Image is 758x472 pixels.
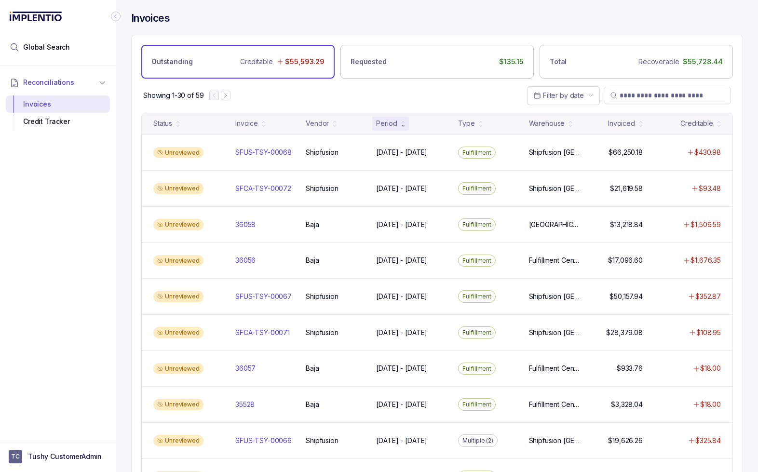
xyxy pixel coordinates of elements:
[610,184,643,193] p: $21,619.58
[617,364,643,373] p: $933.76
[550,57,567,67] p: Total
[153,219,203,230] div: Unreviewed
[609,148,643,157] p: $66,250.18
[533,91,584,100] search: Date Range Picker
[690,256,721,265] p: $1,676.35
[699,184,721,193] p: $93.48
[462,436,493,445] p: Multiple (2)
[462,256,491,266] p: Fulfillment
[606,328,643,337] p: $28,379.08
[529,256,580,265] p: Fulfillment Center / Primary
[306,400,319,409] p: Baja
[153,183,203,194] div: Unreviewed
[9,450,107,463] button: User initialsTushy CustomerAdmin
[235,400,255,409] p: 35528
[543,91,584,99] span: Filter by date
[609,292,643,301] p: $50,157.94
[608,256,643,265] p: $17,096.60
[376,256,427,265] p: [DATE] - [DATE]
[683,57,723,67] p: $55,728.44
[376,292,427,301] p: [DATE] - [DATE]
[376,148,427,157] p: [DATE] - [DATE]
[235,148,292,157] p: SFUS-TSY-00068
[235,292,292,301] p: SFUS-TSY-00067
[23,42,70,52] span: Global Search
[462,364,491,374] p: Fulfillment
[690,220,721,229] p: $1,506.59
[306,292,338,301] p: Shipfusion
[376,436,427,445] p: [DATE] - [DATE]
[376,400,427,409] p: [DATE] - [DATE]
[527,86,600,105] button: Date Range Picker
[143,91,203,100] div: Remaining page entries
[529,364,580,373] p: Fulfillment Center (W) / Wholesale, Fulfillment Center / Primary
[462,220,491,229] p: Fulfillment
[458,119,474,128] div: Type
[235,436,292,445] p: SFUS-TSY-00066
[306,328,338,337] p: Shipfusion
[306,184,338,193] p: Shipfusion
[700,364,721,373] p: $18.00
[680,119,713,128] div: Creditable
[529,220,580,229] p: [GEOGRAPHIC_DATA] [GEOGRAPHIC_DATA] / [US_STATE]
[376,220,427,229] p: [DATE] - [DATE]
[6,72,110,93] button: Reconciliations
[151,57,192,67] p: Outstanding
[608,436,643,445] p: $19,626.26
[153,291,203,302] div: Unreviewed
[153,255,203,267] div: Unreviewed
[306,220,319,229] p: Baja
[153,363,203,375] div: Unreviewed
[110,11,122,22] div: Collapse Icon
[235,364,256,373] p: 36057
[131,12,170,25] h4: Invoices
[462,328,491,337] p: Fulfillment
[529,400,580,409] p: Fulfillment Center [GEOGRAPHIC_DATA] / [US_STATE], [US_STATE]-Wholesale / [US_STATE]-Wholesale
[610,220,643,229] p: $13,218.84
[235,256,256,265] p: 36056
[235,119,258,128] div: Invoice
[306,119,329,128] div: Vendor
[14,95,102,113] div: Invoices
[700,400,721,409] p: $18.00
[153,399,203,410] div: Unreviewed
[6,94,110,133] div: Reconciliations
[376,184,427,193] p: [DATE] - [DATE]
[695,292,721,301] p: $352.87
[221,91,230,100] button: Next Page
[376,328,427,337] p: [DATE] - [DATE]
[23,78,74,87] span: Reconciliations
[529,184,580,193] p: Shipfusion [GEOGRAPHIC_DATA]
[608,119,635,128] div: Invoiced
[529,328,580,337] p: Shipfusion [GEOGRAPHIC_DATA]
[694,148,721,157] p: $430.98
[376,364,427,373] p: [DATE] - [DATE]
[14,113,102,130] div: Credit Tracker
[235,184,291,193] p: SFCA-TSY-00072
[306,256,319,265] p: Baja
[529,119,565,128] div: Warehouse
[695,436,721,445] p: $325.84
[235,220,256,229] p: 36058
[306,364,319,373] p: Baja
[235,328,290,337] p: SFCA-TSY-00071
[462,148,491,158] p: Fulfillment
[638,57,679,67] p: Recoverable
[285,57,325,67] p: $55,593.29
[376,119,397,128] div: Period
[529,148,580,157] p: Shipfusion [GEOGRAPHIC_DATA], Shipfusion [GEOGRAPHIC_DATA]
[462,400,491,409] p: Fulfillment
[153,327,203,338] div: Unreviewed
[306,436,338,445] p: Shipfusion
[529,292,580,301] p: Shipfusion [GEOGRAPHIC_DATA], Shipfusion [GEOGRAPHIC_DATA]
[462,184,491,193] p: Fulfillment
[351,57,387,67] p: Requested
[153,435,203,446] div: Unreviewed
[153,147,203,159] div: Unreviewed
[153,119,172,128] div: Status
[306,148,338,157] p: Shipfusion
[611,400,643,409] p: $3,328.04
[499,57,524,67] p: $135.15
[28,452,102,461] p: Tushy CustomerAdmin
[696,328,721,337] p: $108.95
